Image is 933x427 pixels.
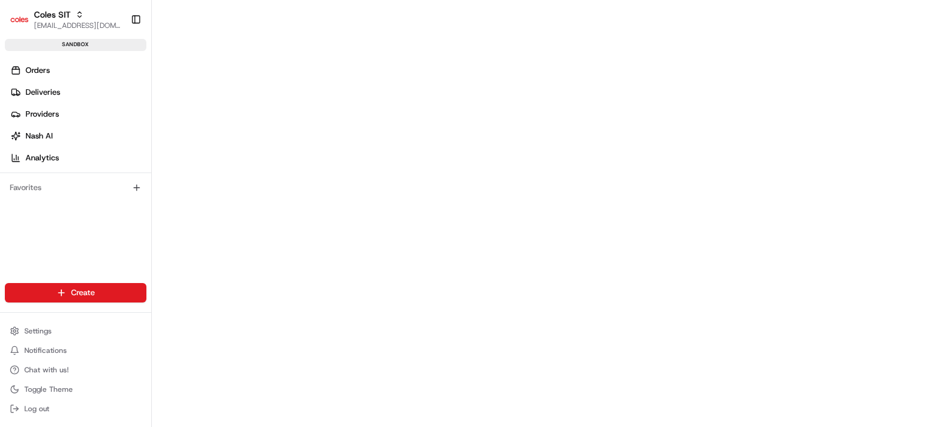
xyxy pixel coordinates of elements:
[5,126,151,146] a: Nash AI
[5,342,146,359] button: Notifications
[26,152,59,163] span: Analytics
[34,9,70,21] button: Coles SIT
[24,384,73,394] span: Toggle Theme
[26,109,59,120] span: Providers
[5,148,151,168] a: Analytics
[71,287,95,298] span: Create
[26,131,53,142] span: Nash AI
[24,346,67,355] span: Notifications
[34,21,121,30] button: [EMAIL_ADDRESS][DOMAIN_NAME]
[5,61,151,80] a: Orders
[5,104,151,124] a: Providers
[5,5,126,34] button: Coles SITColes SIT[EMAIL_ADDRESS][DOMAIN_NAME]
[24,404,49,414] span: Log out
[5,283,146,302] button: Create
[5,83,151,102] a: Deliveries
[5,178,146,197] div: Favorites
[24,326,52,336] span: Settings
[24,365,69,375] span: Chat with us!
[26,65,50,76] span: Orders
[5,39,146,51] div: sandbox
[5,400,146,417] button: Log out
[5,323,146,340] button: Settings
[5,381,146,398] button: Toggle Theme
[26,87,60,98] span: Deliveries
[5,361,146,378] button: Chat with us!
[10,10,29,29] img: Coles SIT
